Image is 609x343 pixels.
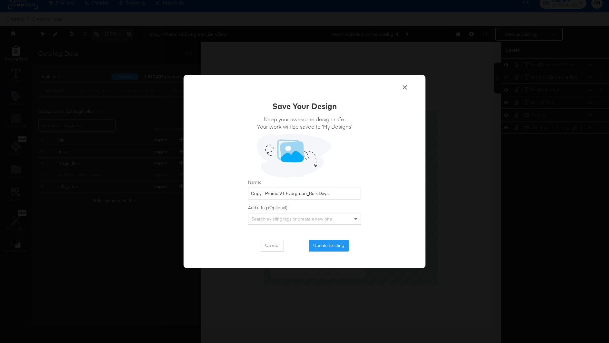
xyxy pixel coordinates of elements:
[248,179,361,185] label: Name:
[257,123,352,130] span: Your work will be saved to ‘My Designs’
[272,101,337,112] div: Save Your Design
[248,213,361,224] div: Search existing tags or create a new one
[261,240,284,251] button: Cancel
[257,115,352,123] span: Keep your awesome design safe.
[309,240,349,251] button: Update Existing
[248,205,361,211] label: Add a Tag (Optional):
